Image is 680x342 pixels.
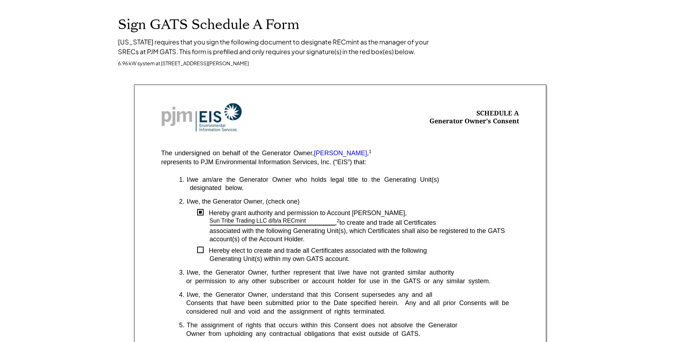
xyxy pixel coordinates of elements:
[210,255,519,263] div: Generating Unit(s) within my own GATS account.
[179,291,185,299] div: 4.
[369,149,372,154] sup: 1
[204,209,519,217] div: Hereby grant authority and permission to Account [PERSON_NAME],
[337,218,340,223] sup: 2
[187,291,519,299] div: I/we, the Generator Owner, understand that this Consent supersedes any and all
[179,269,185,277] div: 3.
[179,277,519,285] div: or permission to any other subscriber or account holder for use in the GATS or any similar system.
[204,247,519,255] div: Hereby elect to create and trade all Certificates associated with the following
[118,60,249,67] div: 6.96 kW system at [STREET_ADDRESS][PERSON_NAME]
[210,217,306,225] div: Sun Tribe Trading LLC d/b/a RECmint
[187,176,519,184] div: I/we am/are the Generator Owner who holds legal title to the Generating Unit(s)
[179,321,185,329] div: 5.
[161,103,242,132] img: Screenshot%202023-10-20%20at%209.53.17%20AM.png
[314,149,367,157] font: [PERSON_NAME]
[179,299,519,316] div: Consents that have been submitted prior to the Date specified herein. Any and all prior Consents ...
[179,330,519,338] div: Owner from upholding any contractual obligations that exist outside of GATS.
[118,37,441,56] div: [US_STATE] requires that you sign the following document to designate RECmint as the manager of y...
[161,158,366,166] div: represents to PJM Environmental Information Services, Inc. (“EIS”) that:
[187,321,519,329] div: The assignment of rights that occurs within this Consent does not absolve the Generator
[429,109,519,125] div: SCHEDULE A Generator Owner's Consent
[161,150,372,157] div: The undersigned on behalf of the Generator Owner, ,
[187,198,519,206] div: I/we, the Generator Owner, (check one)
[179,176,185,184] div: 1.
[187,269,519,277] div: I/we, the Generator Owner, further represent that I/we have not granted similar authority
[210,227,519,244] div: associated with the following Generating Unit(s), which Certificates shall also be registered to ...
[339,219,519,227] div: to create and trade all Certificates
[335,219,340,227] div: ,
[179,184,519,192] div: designated below.
[118,16,562,33] h1: Sign GATS Schedule A Form
[179,198,185,206] div: 2.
